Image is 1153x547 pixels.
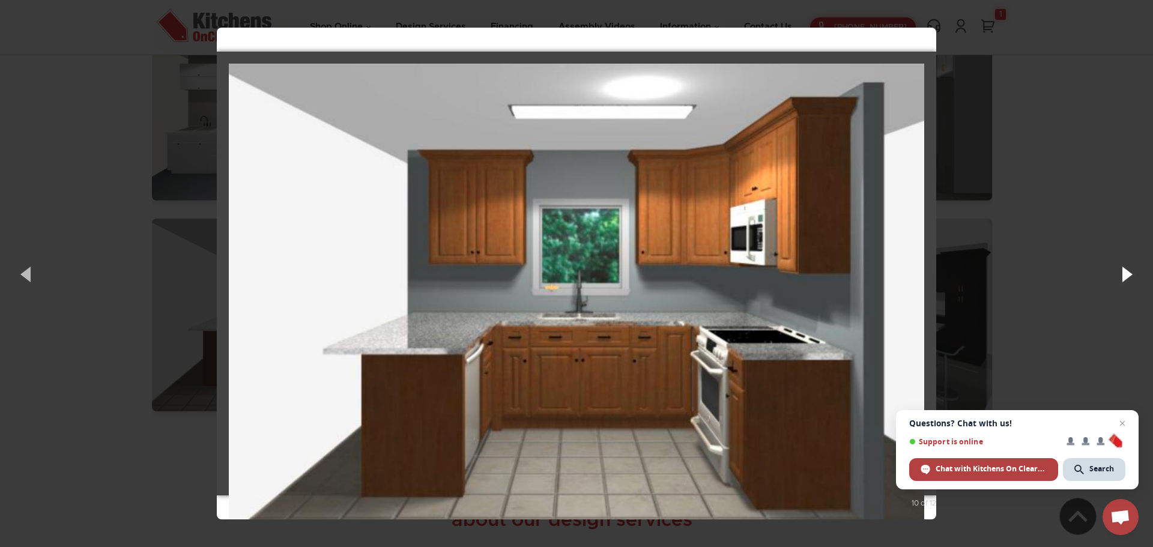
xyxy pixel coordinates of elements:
span: Search [1089,464,1114,474]
span: Support is online [909,437,1058,446]
div: Search [1063,458,1125,481]
div: Chat with Kitchens On Clearance [909,458,1058,481]
button: Next (Right arrow key) [1099,241,1153,307]
span: Chat with Kitchens On Clearance [936,464,1047,474]
div: Open chat [1103,499,1139,535]
button: × [220,28,939,54]
span: Questions? Chat with us! [909,419,1125,428]
span: Close chat [1115,416,1130,431]
div: 10 of 12 [912,498,936,509]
